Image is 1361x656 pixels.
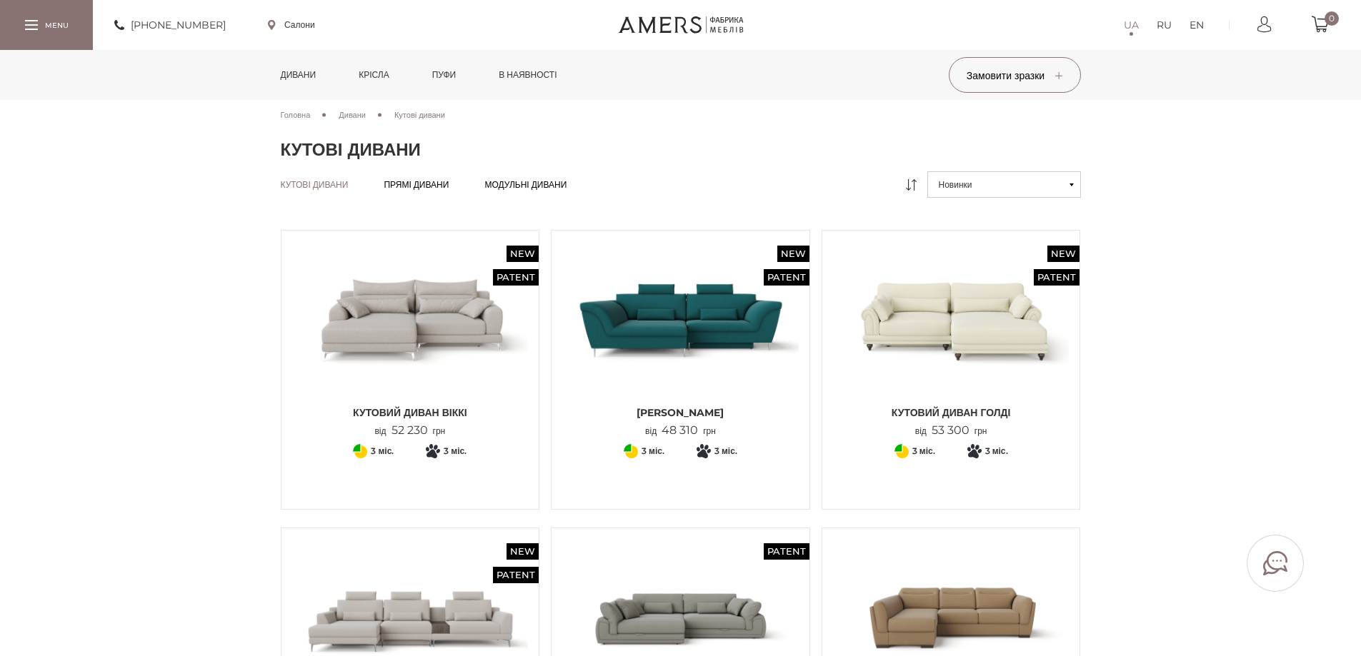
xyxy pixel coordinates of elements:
[764,543,809,560] span: Patent
[967,69,1062,82] span: Замовити зразки
[985,443,1008,460] span: 3 міс.
[348,50,399,100] a: Крісла
[927,423,974,437] span: 53 300
[422,50,467,100] a: Пуфи
[281,139,1081,161] h1: Кутові дивани
[949,57,1081,93] button: Замовити зразки
[281,109,311,121] a: Головна
[268,19,315,31] a: Салони
[1034,269,1080,286] span: Patent
[339,109,366,121] a: Дивани
[114,16,226,34] a: [PHONE_NUMBER]
[387,423,433,437] span: 52 230
[444,443,467,460] span: 3 міс.
[374,424,445,438] p: від грн
[562,241,799,438] a: New Patent Кутовий Диван Грейсі Кутовий Диван Грейсі [PERSON_NAME] від48 310грн
[488,50,567,100] a: в наявності
[764,269,809,286] span: Patent
[292,241,529,438] a: New Patent Кутовий диван ВІККІ Кутовий диван ВІККІ Кутовий диван ВІККІ від52 230грн
[384,179,449,191] a: Прямі дивани
[645,424,716,438] p: від грн
[1190,16,1204,34] a: EN
[292,405,529,420] span: Кутовий диван ВІККІ
[493,567,539,583] span: Patent
[912,443,935,460] span: 3 міс.
[777,246,809,262] span: New
[339,110,366,120] span: Дивани
[1047,246,1080,262] span: New
[714,443,737,460] span: 3 міс.
[833,405,1070,420] span: Кутовий диван ГОЛДІ
[657,423,703,437] span: 48 310
[1325,11,1339,26] span: 0
[371,443,394,460] span: 3 міс.
[1157,16,1172,34] a: RU
[642,443,664,460] span: 3 міс.
[507,246,539,262] span: New
[484,179,567,191] a: Модульні дивани
[493,269,539,286] span: Patent
[507,543,539,560] span: New
[281,110,311,120] span: Головна
[927,171,1081,198] button: Новинки
[833,241,1070,438] a: New Patent Кутовий диван ГОЛДІ Кутовий диван ГОЛДІ Кутовий диван ГОЛДІ від53 300грн
[270,50,327,100] a: Дивани
[562,405,799,420] span: [PERSON_NAME]
[915,424,987,438] p: від грн
[1124,16,1139,34] a: UA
